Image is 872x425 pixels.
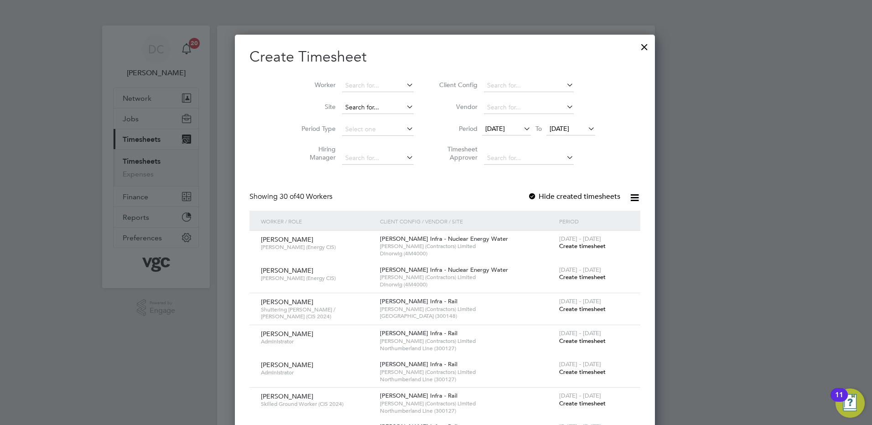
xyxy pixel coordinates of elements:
span: [PERSON_NAME] [261,266,313,275]
span: [PERSON_NAME] [261,392,313,400]
span: Create timesheet [559,273,606,281]
span: [DATE] [550,124,569,133]
input: Search for... [484,101,574,114]
span: Shuttering [PERSON_NAME] / [PERSON_NAME] (CIS 2024) [261,306,373,320]
label: Period [436,124,478,133]
span: 30 of [280,192,296,201]
span: Dinorwig (4M4000) [380,250,554,257]
span: [PERSON_NAME] (Contractors) Limited [380,337,554,345]
span: [PERSON_NAME] Infra - Rail [380,329,457,337]
span: [PERSON_NAME] Infra - Rail [380,297,457,305]
label: Worker [295,81,336,89]
div: Worker / Role [259,211,378,232]
span: To [533,123,545,135]
input: Search for... [484,79,574,92]
span: Create timesheet [559,337,606,345]
span: [PERSON_NAME] (Contractors) Limited [380,368,554,376]
h2: Create Timesheet [249,47,640,67]
span: [PERSON_NAME] Infra - Nuclear Energy Water [380,266,508,274]
span: [PERSON_NAME] (Energy CIS) [261,244,373,251]
div: Period [557,211,631,232]
span: Administrator [261,338,373,345]
span: [PERSON_NAME] (Contractors) Limited [380,243,554,250]
input: Search for... [342,79,414,92]
div: 11 [835,395,843,407]
span: 40 Workers [280,192,332,201]
span: [DATE] - [DATE] [559,392,601,399]
span: Northumberland Line (300127) [380,407,554,415]
span: [DATE] - [DATE] [559,360,601,368]
span: [PERSON_NAME] Infra - Nuclear Energy Water [380,235,508,243]
span: [PERSON_NAME] (Contractors) Limited [380,274,554,281]
label: Client Config [436,81,478,89]
span: Create timesheet [559,399,606,407]
label: Period Type [295,124,336,133]
span: [PERSON_NAME] [261,235,313,244]
span: [PERSON_NAME] Infra - Rail [380,392,457,399]
span: [GEOGRAPHIC_DATA] (300148) [380,312,554,320]
label: Site [295,103,336,111]
span: [PERSON_NAME] [261,330,313,338]
input: Search for... [342,101,414,114]
span: [PERSON_NAME] (Contractors) Limited [380,400,554,407]
span: Create timesheet [559,242,606,250]
input: Search for... [484,152,574,165]
input: Select one [342,123,414,136]
span: Create timesheet [559,368,606,376]
span: [PERSON_NAME] (Contractors) Limited [380,306,554,313]
div: Client Config / Vendor / Site [378,211,556,232]
input: Search for... [342,152,414,165]
label: Timesheet Approver [436,145,478,161]
span: Administrator [261,369,373,376]
button: Open Resource Center, 11 new notifications [836,389,865,418]
span: [PERSON_NAME] Infra - Rail [380,360,457,368]
div: Showing [249,192,334,202]
span: Create timesheet [559,305,606,313]
span: [PERSON_NAME] (Energy CIS) [261,275,373,282]
span: Dinorwig (4M4000) [380,281,554,288]
span: [PERSON_NAME] [261,298,313,306]
span: Northumberland Line (300127) [380,345,554,352]
span: Skilled Ground Worker (CIS 2024) [261,400,373,408]
span: [PERSON_NAME] [261,361,313,369]
span: [DATE] - [DATE] [559,329,601,337]
span: [DATE] - [DATE] [559,235,601,243]
label: Hiring Manager [295,145,336,161]
span: [DATE] - [DATE] [559,266,601,274]
span: Northumberland Line (300127) [380,376,554,383]
label: Vendor [436,103,478,111]
label: Hide created timesheets [528,192,620,201]
span: [DATE] - [DATE] [559,297,601,305]
span: [DATE] [485,124,505,133]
